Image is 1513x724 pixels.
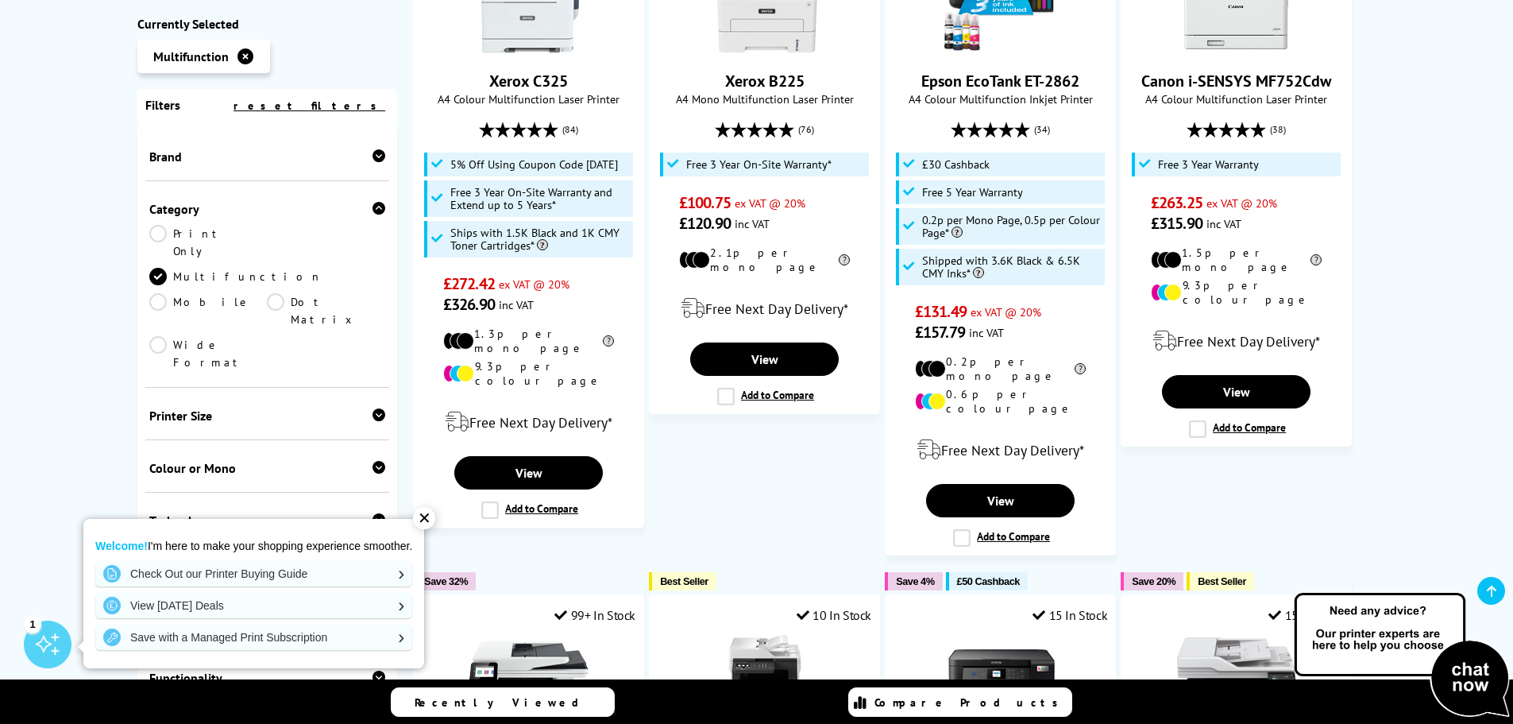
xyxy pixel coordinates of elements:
button: Save 4% [885,572,942,590]
a: Canon i-SENSYS MF752Cdw [1177,42,1296,58]
span: Save 20% [1132,575,1175,587]
a: Canon i-SENSYS MF752Cdw [1141,71,1331,91]
span: ex VAT @ 20% [971,304,1041,319]
label: Add to Compare [481,501,578,519]
a: Compare Products [848,687,1072,717]
span: inc VAT [735,216,770,231]
a: Save with a Managed Print Subscription [95,625,412,650]
button: Save 32% [413,572,476,590]
span: £326.90 [443,294,495,315]
a: Wide Format [149,336,268,371]
button: Best Seller [649,572,716,590]
span: (38) [1270,114,1286,145]
a: View [926,484,1074,517]
span: ex VAT @ 20% [499,277,569,292]
span: inc VAT [499,297,534,312]
a: Xerox C325 [469,42,589,58]
span: £131.49 [915,301,967,322]
div: modal_delivery [1129,319,1343,363]
span: ex VAT @ 20% [735,196,805,211]
li: 2.1p per mono page [679,246,850,274]
span: Best Seller [1198,575,1246,587]
span: 0.2p per Mono Page, 0.5p per Colour Page* [922,214,1102,239]
span: Filters [145,97,180,113]
span: ex VAT @ 20% [1206,196,1277,211]
span: Ships with 1.5K Black and 1K CMY Toner Cartridges* [450,226,630,252]
span: Compare Products [874,695,1067,710]
span: A4 Colour Multifunction Inkjet Printer [894,91,1107,106]
a: Multifunction [149,268,322,285]
li: 1.3p per mono page [443,327,614,355]
span: A4 Colour Multifunction Laser Printer [422,91,635,106]
span: Free 3 Year On-Site Warranty and Extend up to 5 Years* [450,186,630,211]
span: £272.42 [443,273,495,294]
span: £100.75 [679,192,731,213]
span: 5% Off Using Coupon Code [DATE] [450,158,618,171]
div: Functionality [149,670,386,686]
span: (84) [562,114,578,145]
a: Mobile [149,293,268,328]
a: Epson EcoTank ET-2862 [921,71,1079,91]
li: 0.6p per colour page [915,387,1086,416]
span: (76) [798,114,814,145]
span: Save 4% [896,575,934,587]
div: Currently Selected [137,16,398,32]
span: Shipped with 3.6K Black & 6.5K CMY Inks* [922,254,1102,280]
span: (34) [1034,114,1050,145]
a: View [690,343,838,376]
span: Free 3 Year On-Site Warranty* [686,158,832,171]
a: Check Out our Printer Buying Guide [95,561,412,587]
span: Best Seller [660,575,708,587]
span: inc VAT [969,325,1004,340]
strong: Welcome! [95,540,148,552]
a: reset filters [234,99,385,113]
label: Add to Compare [1189,420,1286,438]
span: £315.90 [1151,213,1202,234]
a: View [DATE] Deals [95,593,412,618]
a: View [1162,375,1310,408]
div: Category [149,201,386,217]
span: £157.79 [915,322,965,343]
a: Xerox B225 [725,71,805,91]
a: Recently Viewed [391,687,615,717]
span: Save 32% [424,575,468,587]
span: Recently Viewed [415,695,595,710]
span: Free 5 Year Warranty [922,186,1023,199]
a: Xerox C325 [489,71,568,91]
li: 9.3p per colour page [443,359,614,388]
div: 15 In Stock [1032,607,1107,623]
a: Print Only [149,225,268,260]
button: Best Seller [1187,572,1254,590]
span: A4 Mono Multifunction Laser Printer [658,91,871,106]
li: 1.5p per mono page [1151,246,1322,274]
span: Free 3 Year Warranty [1158,158,1259,171]
span: inc VAT [1206,216,1241,231]
a: Dot Matrix [267,293,385,328]
span: £30 Cashback [922,158,990,171]
div: modal_delivery [658,286,871,331]
a: View [454,456,602,490]
span: A4 Colour Multifunction Laser Printer [1129,91,1343,106]
div: 99+ In Stock [554,607,635,623]
label: Add to Compare [717,388,814,405]
span: £263.25 [1151,192,1202,213]
div: modal_delivery [894,428,1107,472]
li: 0.2p per mono page [915,354,1086,383]
div: 15 In Stock [1268,607,1343,623]
div: 10 In Stock [797,607,871,623]
a: Xerox B225 [705,42,824,58]
span: £120.90 [679,213,731,234]
p: I'm here to make your shopping experience smoother. [95,539,412,553]
div: 1 [24,615,41,633]
img: Open Live Chat window [1291,590,1513,721]
span: Multifunction [153,48,229,64]
a: Epson EcoTank ET-2862 [941,42,1060,58]
label: Add to Compare [953,529,1050,547]
div: Printer Size [149,408,386,424]
span: £50 Cashback [957,575,1020,587]
li: 9.3p per colour page [1151,278,1322,307]
div: Brand [149,149,386,165]
div: Colour or Mono [149,460,386,476]
div: ✕ [413,507,435,529]
div: modal_delivery [422,400,635,444]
